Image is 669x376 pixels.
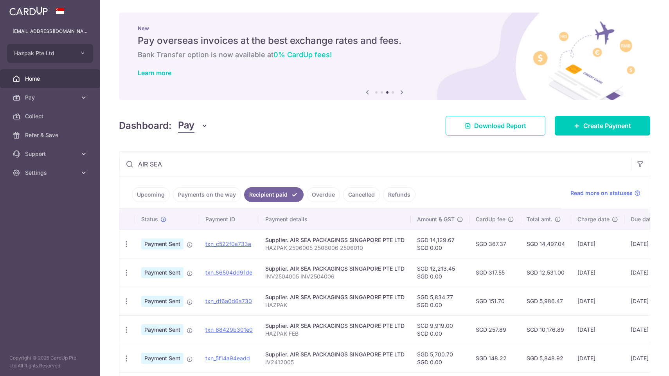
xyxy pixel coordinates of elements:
[307,187,340,202] a: Overdue
[577,215,610,223] span: Charge date
[265,265,405,273] div: Supplier. AIR SEA PACKAGINGS SINGAPORE PTE LTD
[583,121,631,130] span: Create Payment
[265,236,405,244] div: Supplier. AIR SEA PACKAGINGS SINGAPORE PTE LTD
[244,187,304,202] a: Recipient paid
[119,13,650,100] img: International Invoice Banner
[9,6,48,16] img: CardUp
[132,187,170,202] a: Upcoming
[571,344,624,372] td: [DATE]
[520,258,571,287] td: SGD 12,531.00
[138,69,171,77] a: Learn more
[138,50,631,60] h6: Bank Transfer option is now available at
[265,293,405,301] div: Supplier. AIR SEA PACKAGINGS SINGAPORE PTE LTD
[411,230,469,258] td: SGD 14,129.67 SGD 0.00
[631,215,654,223] span: Due date
[25,131,77,139] span: Refer & Save
[199,209,259,230] th: Payment ID
[469,344,520,372] td: SGD 148.22
[469,315,520,344] td: SGD 257.89
[25,112,77,120] span: Collect
[265,244,405,252] p: HAZPAK 2506005 2506006 2506010
[417,215,455,223] span: Amount & GST
[624,287,669,315] td: [DATE]
[446,116,545,136] a: Download Report
[141,353,183,364] span: Payment Sent
[469,287,520,315] td: SGD 151.70
[265,358,405,366] p: IV2412005
[178,118,194,133] span: Pay
[469,230,520,258] td: SGD 367.37
[119,119,172,133] h4: Dashboard:
[141,324,183,335] span: Payment Sent
[571,258,624,287] td: [DATE]
[119,152,631,177] input: Search by recipient name, payment id or reference
[624,344,669,372] td: [DATE]
[141,267,183,278] span: Payment Sent
[411,344,469,372] td: SGD 5,700.70 SGD 0.00
[265,301,405,309] p: HAZPAK
[265,273,405,280] p: INV2504005 INV2504006
[570,189,633,197] span: Read more on statuses
[13,27,88,35] p: [EMAIL_ADDRESS][DOMAIN_NAME]
[411,315,469,344] td: SGD 9,919.00 SGD 0.00
[138,25,631,31] p: New
[624,315,669,344] td: [DATE]
[25,169,77,177] span: Settings
[141,239,183,249] span: Payment Sent
[205,269,252,276] a: txn_86504dd91de
[138,34,631,47] h5: Pay overseas invoices at the best exchange rates and fees.
[14,49,72,57] span: Hazpak Pte Ltd
[141,296,183,307] span: Payment Sent
[273,51,332,59] span: 0% CardUp fees!
[476,215,505,223] span: CardUp fee
[383,187,415,202] a: Refunds
[571,315,624,344] td: [DATE]
[205,240,251,247] a: txn_c522f0a733a
[259,209,411,230] th: Payment details
[570,189,640,197] a: Read more on statuses
[25,75,77,83] span: Home
[178,118,208,133] button: Pay
[141,215,158,223] span: Status
[520,287,571,315] td: SGD 5,986.47
[265,330,405,338] p: HAZPAK FEB
[411,287,469,315] td: SGD 5,834.77 SGD 0.00
[205,355,250,362] a: txn_5f14a94eadd
[205,298,252,304] a: txn_df6a0d6a730
[527,215,552,223] span: Total amt.
[173,187,241,202] a: Payments on the way
[343,187,380,202] a: Cancelled
[205,326,253,333] a: txn_68429b301e0
[520,230,571,258] td: SGD 14,497.04
[265,351,405,358] div: Supplier. AIR SEA PACKAGINGS SINGAPORE PTE LTD
[555,116,650,136] a: Create Payment
[624,230,669,258] td: [DATE]
[624,258,669,287] td: [DATE]
[469,258,520,287] td: SGD 317.55
[474,121,526,130] span: Download Report
[520,315,571,344] td: SGD 10,176.89
[619,352,661,372] iframe: Opens a widget where you can find more information
[571,287,624,315] td: [DATE]
[25,94,77,101] span: Pay
[265,322,405,330] div: Supplier. AIR SEA PACKAGINGS SINGAPORE PTE LTD
[520,344,571,372] td: SGD 5,848.92
[7,44,93,63] button: Hazpak Pte Ltd
[571,230,624,258] td: [DATE]
[411,258,469,287] td: SGD 12,213.45 SGD 0.00
[25,150,77,158] span: Support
